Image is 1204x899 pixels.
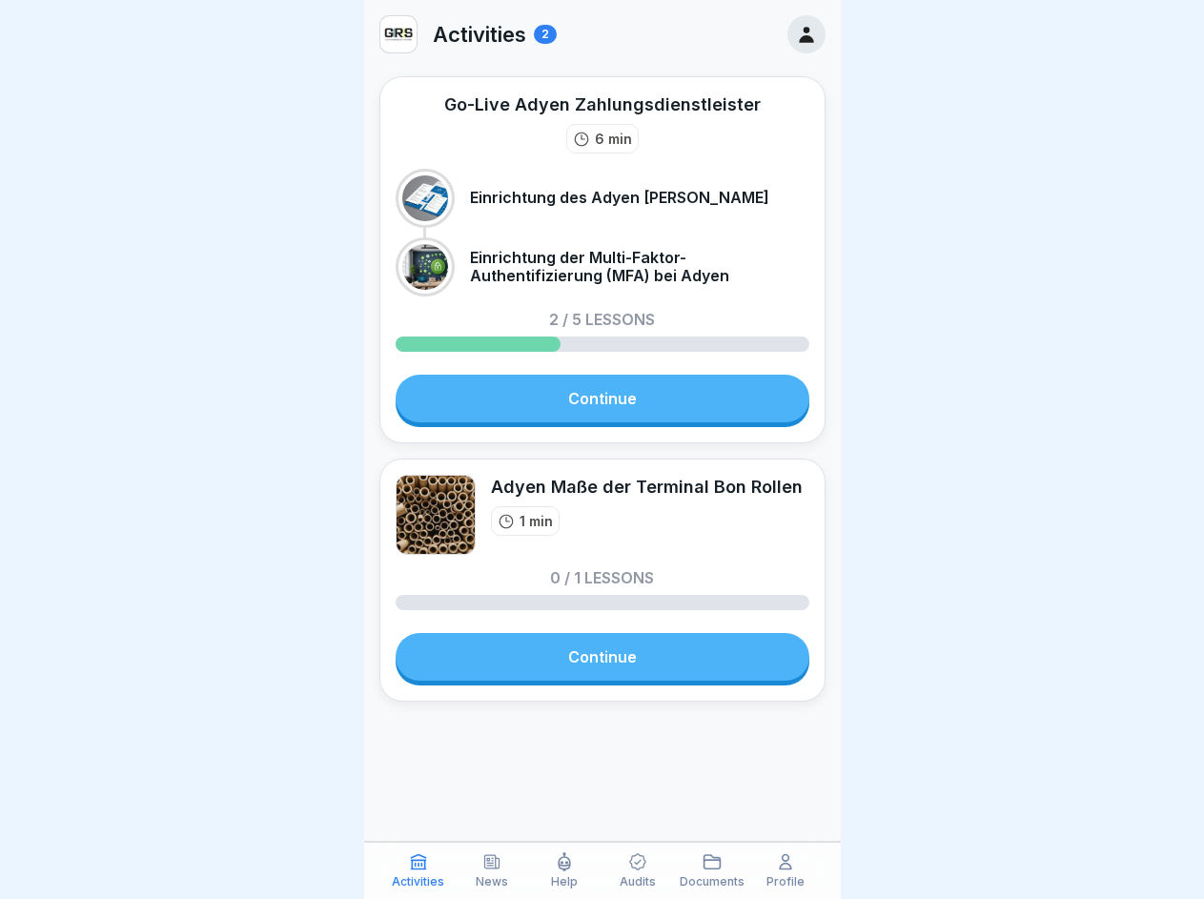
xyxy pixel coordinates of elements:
p: News [476,875,508,889]
p: Help [551,875,578,889]
a: Continue [396,633,809,681]
p: 0 / 1 lessons [550,570,654,585]
p: 6 min [595,129,632,149]
div: Adyen Maße der Terminal Bon Rollen [491,475,803,499]
p: Audits [620,875,656,889]
img: dvev8kjuni8lon82ng5v2577.png [396,475,476,555]
p: Activities [392,875,444,889]
a: Continue [396,375,809,422]
div: 2 [534,25,557,44]
p: 1 min [520,511,553,531]
p: Einrichtung des Adyen [PERSON_NAME] [470,189,769,207]
p: Activities [433,22,526,47]
p: Profile [766,875,805,889]
img: trqovlbjij1lgby6f8imecse.png [380,16,417,52]
p: 2 / 5 lessons [549,312,655,327]
div: Go-Live Adyen Zahlungsdienstleister [444,92,761,116]
p: Documents [680,875,745,889]
p: Einrichtung der Multi-Faktor-Authentifizierung (MFA) bei Adyen [470,249,809,285]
